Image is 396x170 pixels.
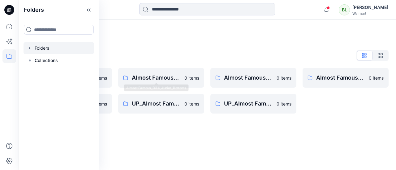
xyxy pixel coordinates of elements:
p: Almost Famous_D34_Junior_Tops [316,73,365,82]
p: 0 items [277,101,291,107]
p: 0 items [369,75,384,81]
div: Walmart [352,11,388,16]
p: Collections [35,57,58,64]
p: UP_Almost Famous_D34_YA_Tops. Dresses, Sweaters, Sets [224,99,273,108]
p: 0 items [92,101,107,107]
p: Almost Famous_D34_Junior_Dresses, Sets & Rompers [224,73,273,82]
p: 0 items [184,101,199,107]
a: UP_Almost Famous D34 YA Bottoms0 items [118,94,204,114]
div: [PERSON_NAME] [352,4,388,11]
p: 0 items [277,75,291,81]
a: Almost Famous_D34_Junior_Bottoms0 items [118,68,204,88]
p: 0 items [92,75,107,81]
p: 0 items [184,75,199,81]
p: Almost Famous_D34_Junior_Bottoms [132,73,181,82]
a: Almost Famous_D34_Junior_Dresses, Sets & Rompers0 items [210,68,296,88]
a: Almost Famous_D34_Junior_Tops0 items [303,68,389,88]
a: UP_Almost Famous_D34_YA_Tops. Dresses, Sweaters, Sets0 items [210,94,296,114]
div: BL [339,4,350,15]
p: UP_Almost Famous D34 YA Bottoms [132,99,181,108]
